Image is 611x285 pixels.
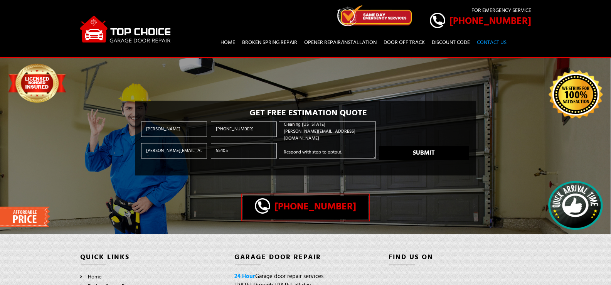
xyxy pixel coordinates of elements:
[381,36,428,49] a: Door Off track
[243,196,368,219] a: [PHONE_NUMBER]
[80,253,223,262] h4: QUICK LINKS
[389,253,531,262] h4: Find us on
[336,5,413,26] img: icon-top.png
[429,36,473,49] a: Discount Code
[255,198,270,214] img: call.png
[430,14,531,29] a: [PHONE_NUMBER]
[141,121,207,137] input: Name
[301,36,379,49] a: Opener Repair/Installation
[379,121,469,145] iframe: reCAPTCHA
[80,10,172,47] img: logo.png
[474,36,509,49] a: Contact Us
[84,273,101,282] a: Home
[218,36,238,49] a: Home
[239,36,300,49] a: Broken Spring Repair
[211,121,277,137] input: (___) ___-____
[211,143,277,159] input: Zip
[379,146,469,160] button: Submit
[141,143,207,159] input: Enter Email
[139,108,472,118] h2: Get Free Estimation Quote
[234,272,255,281] span: 24 Hour
[234,253,377,262] h4: Garage Door Repair
[430,13,445,28] img: call.png
[430,7,531,15] p: For Emergency Service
